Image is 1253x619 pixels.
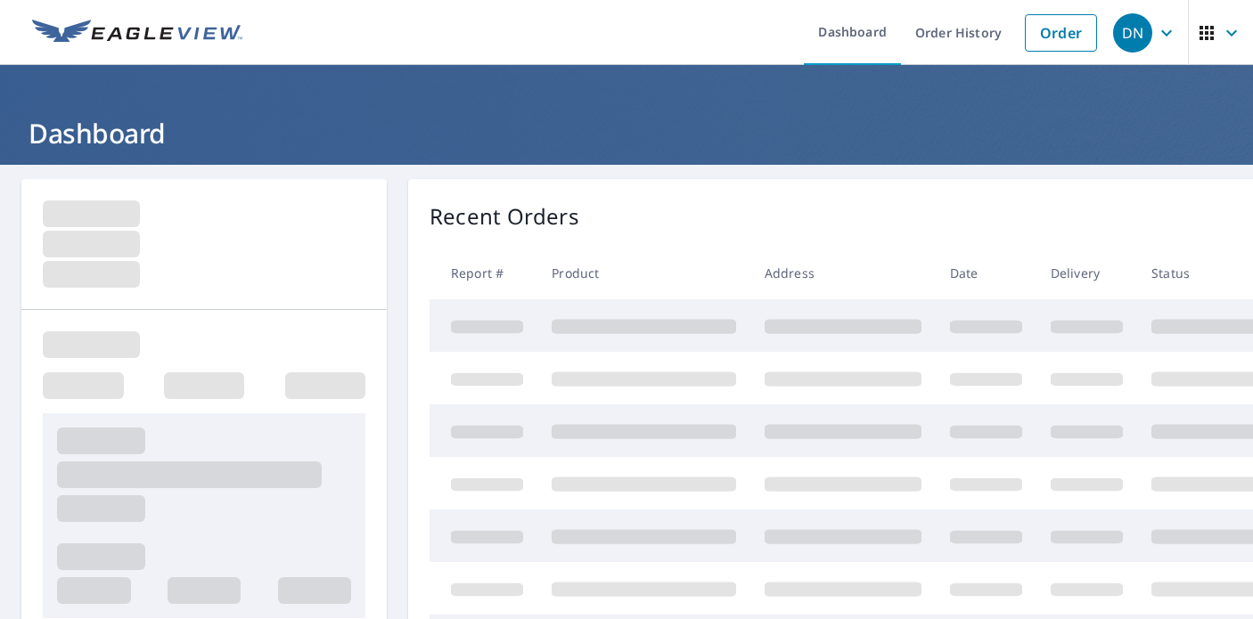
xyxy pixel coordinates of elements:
[936,247,1036,299] th: Date
[750,247,936,299] th: Address
[430,200,579,232] p: Recent Orders
[430,247,537,299] th: Report #
[1036,247,1137,299] th: Delivery
[537,247,750,299] th: Product
[21,115,1232,151] h1: Dashboard
[32,20,242,46] img: EV Logo
[1113,13,1152,53] div: DN
[1025,14,1097,52] a: Order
